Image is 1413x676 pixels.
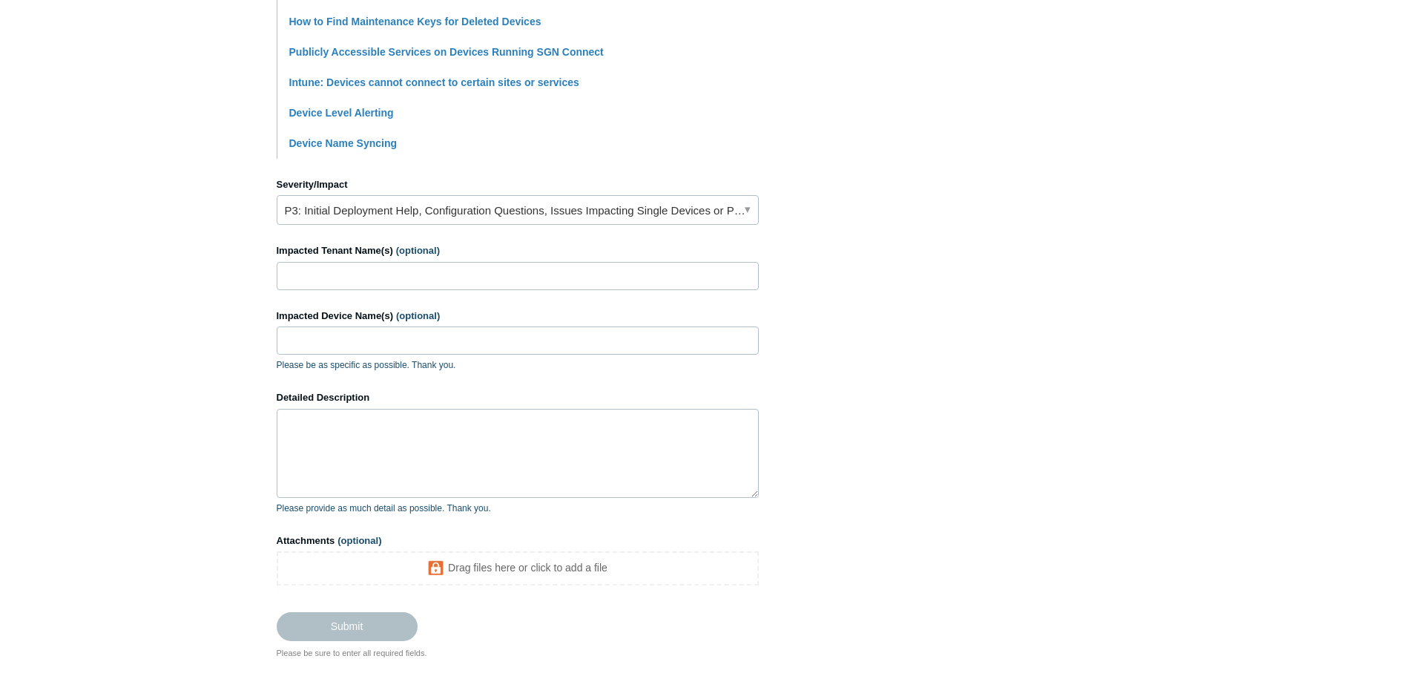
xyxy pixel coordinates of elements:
a: Publicly Accessible Services on Devices Running SGN Connect [289,46,604,58]
label: Severity/Impact [277,177,759,192]
span: (optional) [396,310,440,321]
span: (optional) [396,245,440,256]
a: How to Find Maintenance Keys for Deleted Devices [289,16,541,27]
input: Submit [277,612,418,640]
label: Attachments [277,534,759,548]
p: Please be as specific as possible. Thank you. [277,358,759,372]
a: Intune: Devices cannot connect to certain sites or services [289,76,579,88]
label: Impacted Device Name(s) [277,309,759,324]
a: Device Name Syncing [289,137,398,149]
p: Please provide as much detail as possible. Thank you. [277,502,759,515]
label: Impacted Tenant Name(s) [277,243,759,258]
span: (optional) [337,535,381,546]
a: P3: Initial Deployment Help, Configuration Questions, Issues Impacting Single Devices or Past Out... [277,195,759,225]
a: Device Level Alerting [289,107,394,119]
div: Please be sure to enter all required fields. [277,647,759,660]
label: Detailed Description [277,390,759,405]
